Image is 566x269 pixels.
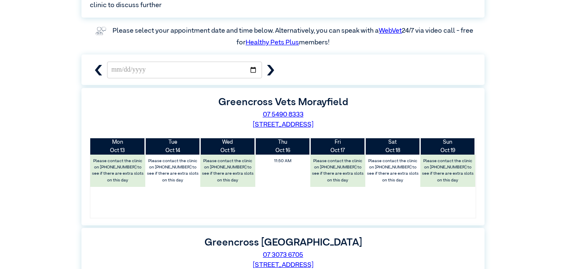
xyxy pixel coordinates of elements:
th: Oct 18 [365,138,420,154]
th: Oct 14 [145,138,200,154]
label: Please contact the clinic on [PHONE_NUMBER] to see if there are extra slots on this day [91,156,145,185]
th: Oct 17 [310,138,365,154]
img: vet [93,24,109,38]
span: 11:50 AM [257,156,308,166]
th: Oct 13 [90,138,145,154]
a: WebVet [379,28,402,34]
label: Greencross [GEOGRAPHIC_DATA] [204,238,362,248]
th: Oct 19 [420,138,475,154]
a: [STREET_ADDRESS] [253,262,314,269]
label: Greencross Vets Morayfield [218,97,348,107]
th: Oct 16 [255,138,310,154]
label: Please contact the clinic on [PHONE_NUMBER] to see if there are extra slots on this day [311,156,364,185]
label: Please contact the clinic on [PHONE_NUMBER] to see if there are extra slots on this day [146,156,200,185]
label: Please contact the clinic on [PHONE_NUMBER] to see if there are extra slots on this day [366,156,419,185]
label: Please contact the clinic on [PHONE_NUMBER] to see if there are extra slots on this day [201,156,255,185]
th: Oct 15 [200,138,255,154]
a: 07 5490 8333 [263,111,304,118]
a: 07 3073 6705 [263,252,303,259]
a: Healthy Pets Plus [246,39,299,46]
label: Please select your appointment date and time below. Alternatively, you can speak with a 24/7 via ... [113,28,474,46]
a: [STREET_ADDRESS] [253,122,314,128]
label: Please contact the clinic on [PHONE_NUMBER] to see if there are extra slots on this day [421,156,474,185]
